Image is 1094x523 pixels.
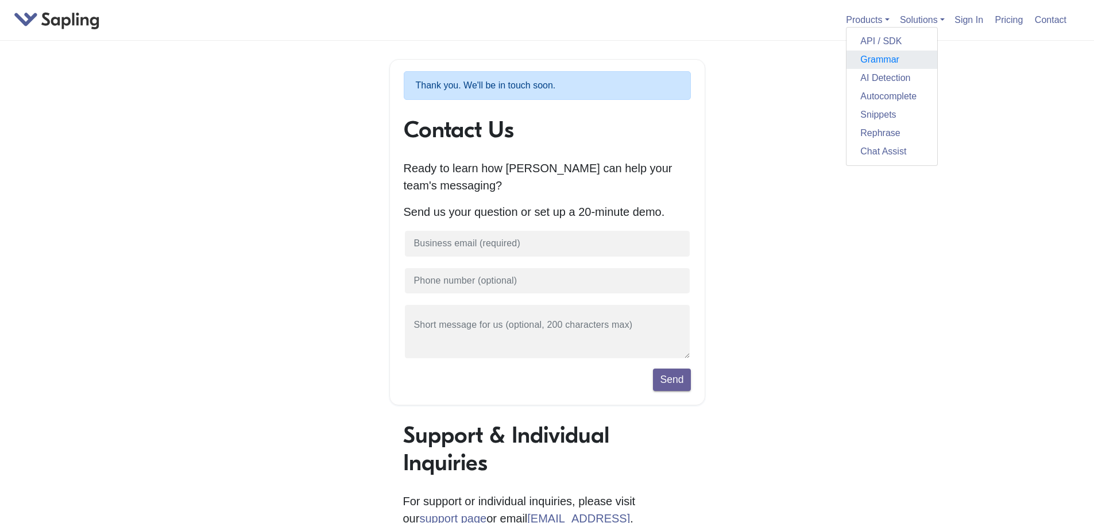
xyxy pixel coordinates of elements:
[846,69,937,87] a: AI Detection
[950,10,988,29] a: Sign In
[846,15,889,25] a: Products
[846,87,937,106] a: Autocomplete
[1030,10,1071,29] a: Contact
[846,106,937,124] a: Snippets
[991,10,1028,29] a: Pricing
[404,203,691,220] p: Send us your question or set up a 20-minute demo.
[404,230,691,258] input: Business email (required)
[846,27,938,166] div: Products
[653,369,690,390] button: Send
[846,142,937,161] a: Chat Assist
[900,15,945,25] a: Solutions
[404,71,691,100] p: Thank you. We'll be in touch soon.
[846,32,937,51] a: API / SDK
[404,116,691,144] h1: Contact Us
[403,421,691,476] h1: Support & Individual Inquiries
[404,267,691,295] input: Phone number (optional)
[846,124,937,142] a: Rephrase
[404,160,691,194] p: Ready to learn how [PERSON_NAME] can help your team's messaging?
[846,51,937,69] a: Grammar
